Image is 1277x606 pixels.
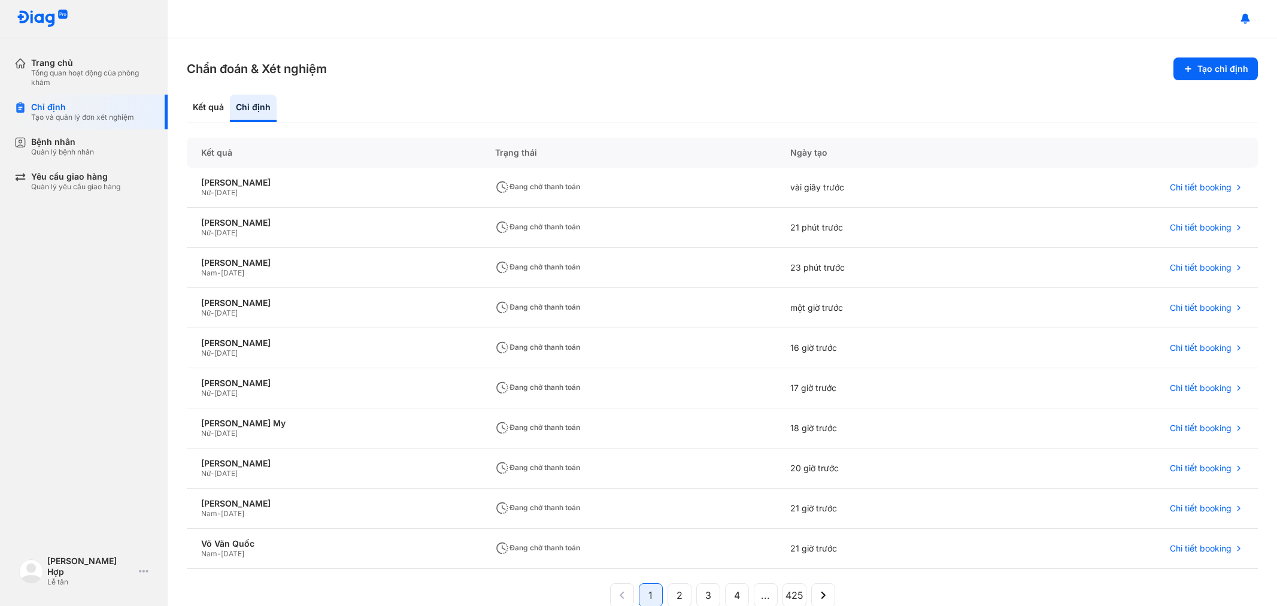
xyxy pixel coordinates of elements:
[1170,222,1231,233] span: Chi tiết booking
[211,188,214,197] span: -
[214,228,238,237] span: [DATE]
[201,509,217,518] span: Nam
[201,538,466,549] div: Võ Văn Quốc
[31,102,134,113] div: Chỉ định
[201,268,217,277] span: Nam
[677,588,683,602] span: 2
[211,389,214,398] span: -
[201,378,466,389] div: [PERSON_NAME]
[776,168,992,208] div: vài giây trước
[47,556,134,577] div: [PERSON_NAME] Hợp
[201,308,211,317] span: Nữ
[31,147,94,157] div: Quản lý bệnh nhân
[776,449,992,489] div: 20 giờ trước
[1173,57,1258,80] button: Tạo chỉ định
[761,588,770,602] span: ...
[776,328,992,368] div: 16 giờ trước
[705,588,711,602] span: 3
[217,549,221,558] span: -
[221,549,244,558] span: [DATE]
[201,469,211,478] span: Nữ
[201,549,217,558] span: Nam
[776,288,992,328] div: một giờ trước
[495,543,580,552] span: Đang chờ thanh toán
[214,308,238,317] span: [DATE]
[201,188,211,197] span: Nữ
[31,68,153,87] div: Tổng quan hoạt động của phòng khám
[211,308,214,317] span: -
[31,137,94,147] div: Bệnh nhân
[201,418,466,429] div: [PERSON_NAME] My
[201,228,211,237] span: Nữ
[214,469,238,478] span: [DATE]
[1170,503,1231,514] span: Chi tiết booking
[1170,463,1231,474] span: Chi tiết booking
[776,248,992,288] div: 23 phút trước
[217,268,221,277] span: -
[19,559,43,583] img: logo
[31,171,120,182] div: Yêu cầu giao hàng
[495,503,580,512] span: Đang chờ thanh toán
[1170,543,1231,554] span: Chi tiết booking
[495,463,580,472] span: Đang chờ thanh toán
[495,222,580,231] span: Đang chờ thanh toán
[221,268,244,277] span: [DATE]
[776,408,992,449] div: 18 giờ trước
[495,383,580,392] span: Đang chờ thanh toán
[214,349,238,357] span: [DATE]
[230,95,277,122] div: Chỉ định
[201,349,211,357] span: Nữ
[47,577,134,587] div: Lễ tân
[495,182,580,191] span: Đang chờ thanh toán
[776,529,992,569] div: 21 giờ trước
[211,429,214,438] span: -
[481,138,776,168] div: Trạng thái
[1170,182,1231,193] span: Chi tiết booking
[201,298,466,308] div: [PERSON_NAME]
[187,138,481,168] div: Kết quả
[201,498,466,509] div: [PERSON_NAME]
[776,208,992,248] div: 21 phút trước
[201,257,466,268] div: [PERSON_NAME]
[211,349,214,357] span: -
[776,368,992,408] div: 17 giờ trước
[214,389,238,398] span: [DATE]
[785,588,803,602] span: 425
[201,338,466,349] div: [PERSON_NAME]
[31,182,120,192] div: Quản lý yêu cầu giao hàng
[495,423,580,432] span: Đang chờ thanh toán
[17,10,68,28] img: logo
[734,588,740,602] span: 4
[495,262,580,271] span: Đang chờ thanh toán
[187,60,327,77] h3: Chẩn đoán & Xét nghiệm
[187,95,230,122] div: Kết quả
[1170,302,1231,313] span: Chi tiết booking
[201,217,466,228] div: [PERSON_NAME]
[31,113,134,122] div: Tạo và quản lý đơn xét nghiệm
[776,489,992,529] div: 21 giờ trước
[221,509,244,518] span: [DATE]
[648,588,653,602] span: 1
[211,228,214,237] span: -
[217,509,221,518] span: -
[31,57,153,68] div: Trang chủ
[1170,262,1231,273] span: Chi tiết booking
[1170,423,1231,434] span: Chi tiết booking
[201,458,466,469] div: [PERSON_NAME]
[1170,343,1231,353] span: Chi tiết booking
[1170,383,1231,393] span: Chi tiết booking
[214,429,238,438] span: [DATE]
[495,302,580,311] span: Đang chờ thanh toán
[201,177,466,188] div: [PERSON_NAME]
[211,469,214,478] span: -
[201,389,211,398] span: Nữ
[495,343,580,352] span: Đang chờ thanh toán
[214,188,238,197] span: [DATE]
[201,429,211,438] span: Nữ
[776,138,992,168] div: Ngày tạo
